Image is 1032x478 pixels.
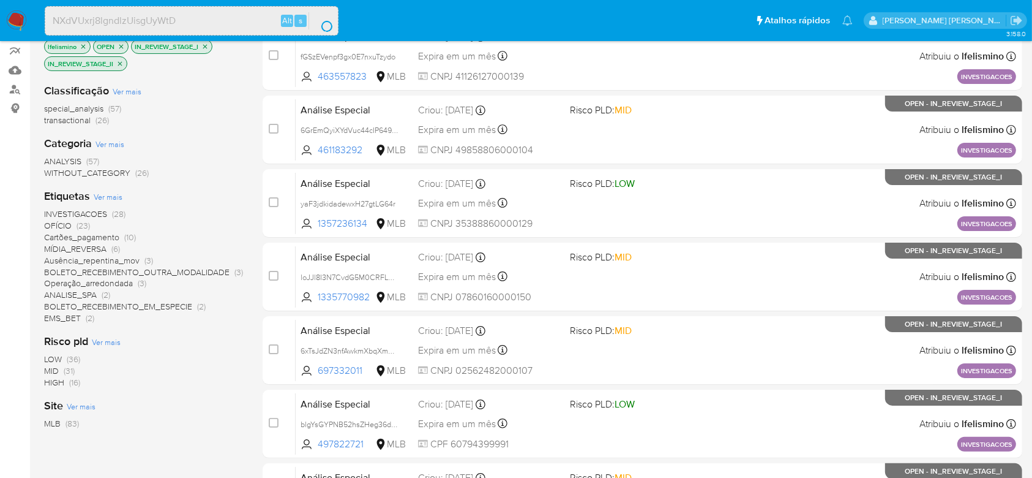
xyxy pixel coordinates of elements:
[842,15,853,26] a: Notificações
[299,15,302,26] span: s
[765,14,830,27] span: Atalhos rápidos
[45,13,338,29] input: Pesquise usuários ou casos...
[308,12,334,29] button: search-icon
[1010,14,1023,27] a: Sair
[282,15,292,26] span: Alt
[883,15,1006,26] p: andrea.asantos@mercadopago.com.br
[1006,29,1026,39] span: 3.158.0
